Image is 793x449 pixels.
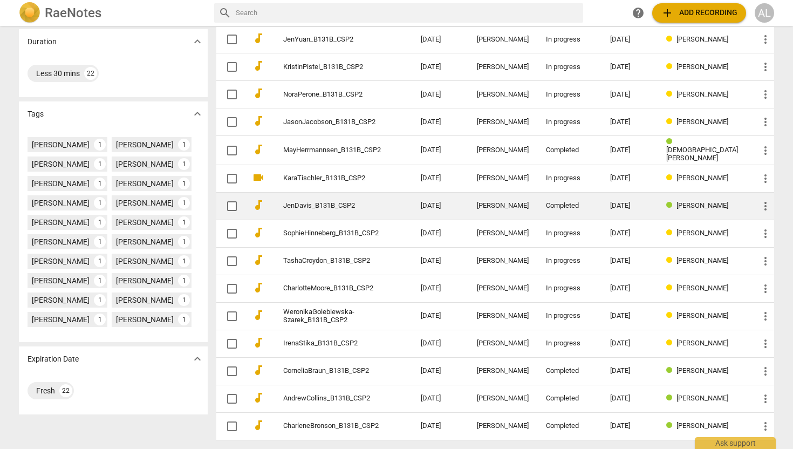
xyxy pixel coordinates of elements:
[32,159,90,169] div: [PERSON_NAME]
[412,165,468,192] td: [DATE]
[477,36,529,44] div: [PERSON_NAME]
[546,394,593,403] div: Completed
[477,394,529,403] div: [PERSON_NAME]
[32,275,90,286] div: [PERSON_NAME]
[178,158,190,170] div: 1
[546,36,593,44] div: In progress
[283,394,382,403] a: AndrewCollins_B131B_CSP2
[252,309,265,322] span: audiotrack
[252,391,265,404] span: audiotrack
[477,118,529,126] div: [PERSON_NAME]
[283,174,382,182] a: KaraTischler_B131B_CSP2
[546,63,593,71] div: In progress
[477,312,529,320] div: [PERSON_NAME]
[666,174,676,182] span: Review status: in progress
[759,282,772,295] span: more_vert
[759,33,772,46] span: more_vert
[178,216,190,228] div: 1
[252,281,265,294] span: audiotrack
[759,310,772,323] span: more_vert
[191,107,204,120] span: expand_more
[661,6,737,19] span: Add recording
[412,385,468,412] td: [DATE]
[759,60,772,73] span: more_vert
[116,275,174,286] div: [PERSON_NAME]
[283,118,382,126] a: JasonJacobson_B131B_CSP2
[283,308,382,324] a: WeronikaGolebiewska-Szarek_B131B_CSP2
[477,367,529,375] div: [PERSON_NAME]
[189,106,206,122] button: Show more
[759,255,772,268] span: more_vert
[546,174,593,182] div: In progress
[32,217,90,228] div: [PERSON_NAME]
[759,365,772,378] span: more_vert
[666,366,676,375] span: Review status: completed
[19,2,40,24] img: Logo
[283,202,382,210] a: JenDavis_B131B_CSP2
[283,367,382,375] a: CorneliaBraun_B131B_CSP2
[632,6,645,19] span: help
[412,108,468,136] td: [DATE]
[252,171,265,184] span: videocam
[546,339,593,348] div: In progress
[283,229,382,237] a: SophieHinneberg_B131B_CSP2
[412,330,468,357] td: [DATE]
[32,178,90,189] div: [PERSON_NAME]
[178,236,190,248] div: 1
[666,35,676,43] span: Review status: in progress
[477,174,529,182] div: [PERSON_NAME]
[676,311,728,319] span: [PERSON_NAME]
[116,198,174,208] div: [PERSON_NAME]
[546,202,593,210] div: Completed
[610,312,649,320] div: [DATE]
[45,5,101,21] h2: RaeNotes
[412,412,468,440] td: [DATE]
[32,236,90,247] div: [PERSON_NAME]
[661,6,674,19] span: add
[94,158,106,170] div: 1
[412,26,468,53] td: [DATE]
[759,144,772,157] span: more_vert
[252,143,265,156] span: audiotrack
[178,255,190,267] div: 1
[666,394,676,402] span: Review status: completed
[628,3,648,23] a: Help
[116,236,174,247] div: [PERSON_NAME]
[676,90,728,98] span: [PERSON_NAME]
[178,139,190,151] div: 1
[116,295,174,305] div: [PERSON_NAME]
[610,118,649,126] div: [DATE]
[178,275,190,287] div: 1
[676,339,728,347] span: [PERSON_NAME]
[610,257,649,265] div: [DATE]
[236,4,579,22] input: Search
[477,229,529,237] div: [PERSON_NAME]
[676,366,728,375] span: [PERSON_NAME]
[666,284,676,292] span: Review status: in progress
[59,384,72,397] div: 22
[252,254,265,267] span: audiotrack
[477,146,529,154] div: [PERSON_NAME]
[252,364,265,377] span: audiotrack
[676,63,728,71] span: [PERSON_NAME]
[666,118,676,126] span: Review status: in progress
[666,201,676,209] span: Review status: completed
[477,91,529,99] div: [PERSON_NAME]
[546,91,593,99] div: In progress
[252,226,265,239] span: audiotrack
[676,421,728,430] span: [PERSON_NAME]
[252,336,265,349] span: audiotrack
[218,6,231,19] span: search
[546,257,593,265] div: In progress
[676,174,728,182] span: [PERSON_NAME]
[283,146,382,154] a: MayHerrmannsen_B131B_CSP2
[759,88,772,101] span: more_vert
[759,115,772,128] span: more_vert
[412,247,468,275] td: [DATE]
[676,118,728,126] span: [PERSON_NAME]
[759,227,772,240] span: more_vert
[610,339,649,348] div: [DATE]
[666,229,676,237] span: Review status: in progress
[546,229,593,237] div: In progress
[283,91,382,99] a: NoraPerone_B131B_CSP2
